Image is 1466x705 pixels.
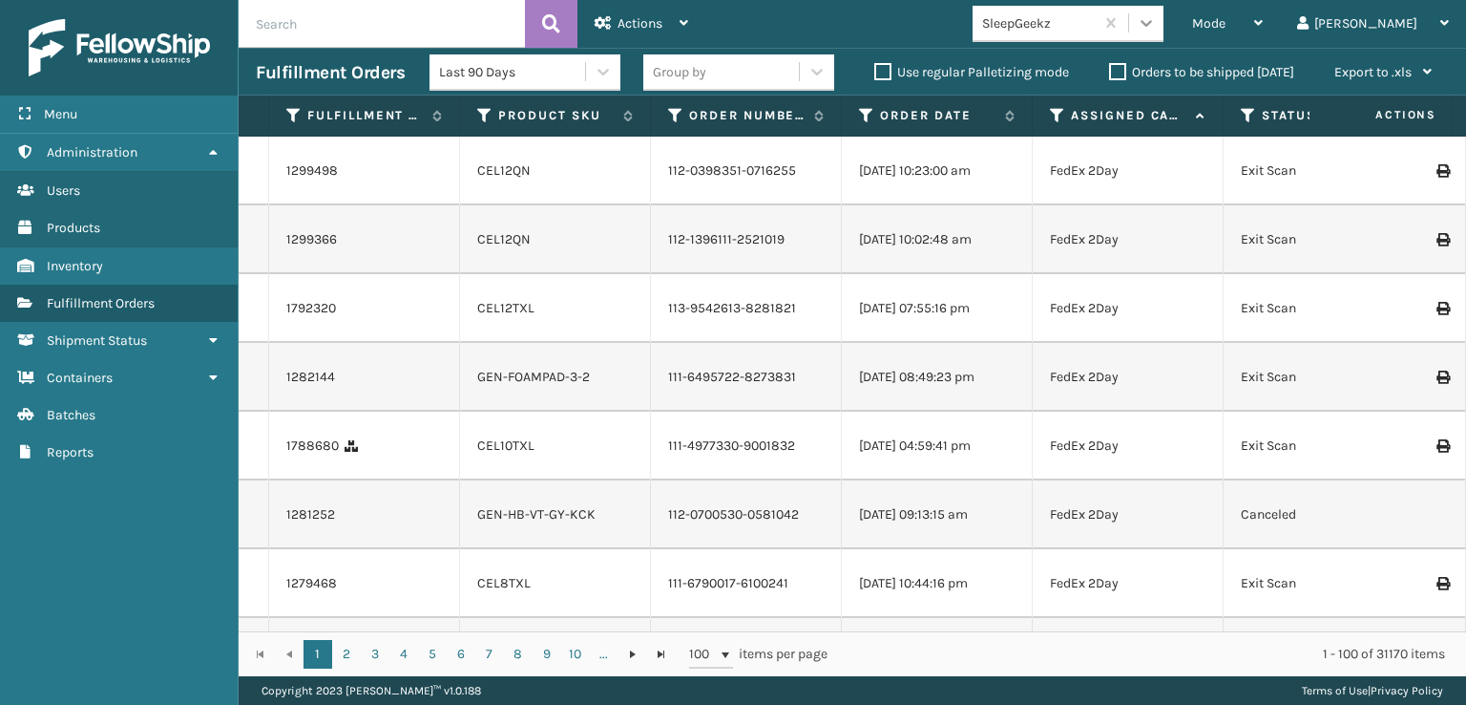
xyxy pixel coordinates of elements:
[47,370,113,386] span: Containers
[689,107,805,124] label: Order Number
[47,407,95,423] span: Batches
[842,481,1033,549] td: [DATE] 09:13:15 am
[689,645,718,664] span: 100
[47,444,94,460] span: Reports
[654,647,669,662] span: Go to the last page
[47,220,100,236] span: Products
[304,640,332,669] a: 1
[651,412,842,481] td: 111-4977330-9001832
[561,640,590,669] a: 10
[1436,577,1448,590] i: Print Label
[307,107,423,124] label: Fulfillment Order Id
[475,640,504,669] a: 7
[286,161,338,181] a: 1299498
[504,640,533,669] a: 8
[256,61,405,84] h3: Fulfillment Orders
[842,618,1033,687] td: [DATE] 08:49:52 am
[498,107,614,124] label: Product SKU
[286,230,337,249] a: 1299366
[477,369,590,385] a: GEN-FOAMPAD-3-2
[286,505,335,524] a: 1281252
[1033,549,1224,618] td: FedEx 2Day
[29,19,210,76] img: logo
[651,205,842,274] td: 112-1396111-2521019
[842,343,1033,412] td: [DATE] 08:49:23 pm
[332,640,361,669] a: 2
[1334,64,1412,80] span: Export to .xls
[477,575,531,591] a: CEL8TXL
[1371,684,1443,697] a: Privacy Policy
[1224,137,1414,205] td: Exit Scan
[361,640,389,669] a: 3
[262,676,481,705] p: Copyright 2023 [PERSON_NAME]™ v 1.0.188
[842,412,1033,481] td: [DATE] 04:59:41 pm
[47,182,80,199] span: Users
[1436,302,1448,315] i: Print Label
[653,62,706,82] div: Group by
[1033,343,1224,412] td: FedEx 2Day
[47,144,137,160] span: Administration
[1224,412,1414,481] td: Exit Scan
[1192,15,1225,32] span: Mode
[1033,412,1224,481] td: FedEx 2Day
[477,162,531,179] a: CEL12QN
[286,368,335,387] a: 1282144
[880,107,995,124] label: Order Date
[651,549,842,618] td: 111-6790017-6100241
[1224,205,1414,274] td: Exit Scan
[982,13,1096,33] div: SleepGeekz
[1071,107,1186,124] label: Assigned Carrier Service
[874,64,1069,80] label: Use regular Palletizing mode
[1033,274,1224,343] td: FedEx 2Day
[1436,233,1448,246] i: Print Label
[854,645,1445,664] div: 1 - 100 of 31170 items
[477,300,534,316] a: CEL12TXL
[1109,64,1294,80] label: Orders to be shipped [DATE]
[286,437,339,456] a: 1788680
[618,15,662,32] span: Actions
[1033,618,1224,687] td: FedEx 2Day
[618,640,647,669] a: Go to the next page
[1436,371,1448,384] i: Print Label
[439,62,587,82] div: Last 90 Days
[842,274,1033,343] td: [DATE] 07:55:16 pm
[842,205,1033,274] td: [DATE] 10:02:48 am
[651,343,842,412] td: 111-6495722-8273831
[418,640,447,669] a: 5
[286,299,336,318] a: 1792320
[533,640,561,669] a: 9
[1033,137,1224,205] td: FedEx 2Day
[651,481,842,549] td: 112-0700530-0581042
[651,137,842,205] td: 112-0398351-0716255
[1224,549,1414,618] td: Exit Scan
[842,549,1033,618] td: [DATE] 10:44:16 pm
[1315,99,1448,131] span: Actions
[1224,343,1414,412] td: Exit Scan
[1224,618,1414,687] td: Canceled
[477,506,596,523] a: GEN-HB-VT-GY-KCK
[477,231,531,247] a: CEL12QN
[651,274,842,343] td: 113-9542613-8281821
[1436,439,1448,453] i: Print Label
[1224,481,1414,549] td: Canceled
[477,438,534,454] a: CEL10TXL
[1302,676,1443,705] div: |
[651,618,842,687] td: 114-6838235-2340220
[590,640,618,669] a: ...
[1033,205,1224,274] td: FedEx 2Day
[1436,164,1448,178] i: Print Label
[1302,684,1368,697] a: Terms of Use
[286,574,337,593] a: 1279468
[44,106,77,122] span: Menu
[1224,274,1414,343] td: Exit Scan
[842,137,1033,205] td: [DATE] 10:23:00 am
[389,640,418,669] a: 4
[689,640,828,669] span: items per page
[447,640,475,669] a: 6
[625,647,640,662] span: Go to the next page
[647,640,676,669] a: Go to the last page
[1033,481,1224,549] td: FedEx 2Day
[1262,107,1377,124] label: Status
[47,295,155,311] span: Fulfillment Orders
[47,332,147,349] span: Shipment Status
